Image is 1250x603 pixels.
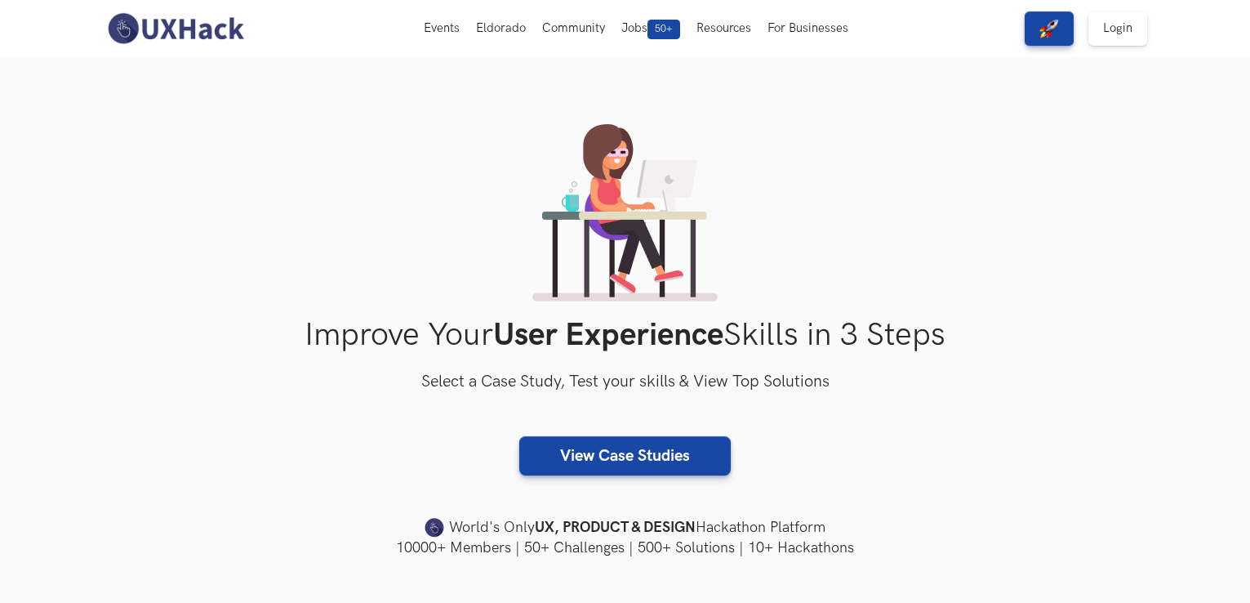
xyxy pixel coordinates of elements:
h1: Improve Your Skills in 3 Steps [103,316,1148,355]
img: rocket [1039,19,1059,38]
a: Login [1088,11,1147,46]
strong: User Experience [493,316,723,355]
h4: 10000+ Members | 50+ Challenges | 500+ Solutions | 10+ Hackathons [103,538,1148,558]
span: 50+ [647,20,680,39]
h3: Select a Case Study, Test your skills & View Top Solutions [103,369,1148,395]
h4: World's Only Hackathon Platform [103,516,1148,539]
strong: UX, PRODUCT & DESIGN [535,516,696,539]
img: lady working on laptop [532,124,718,301]
img: uxhack-favicon-image.png [425,517,444,538]
img: UXHack-logo.png [103,11,248,46]
a: View Case Studies [519,436,731,476]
